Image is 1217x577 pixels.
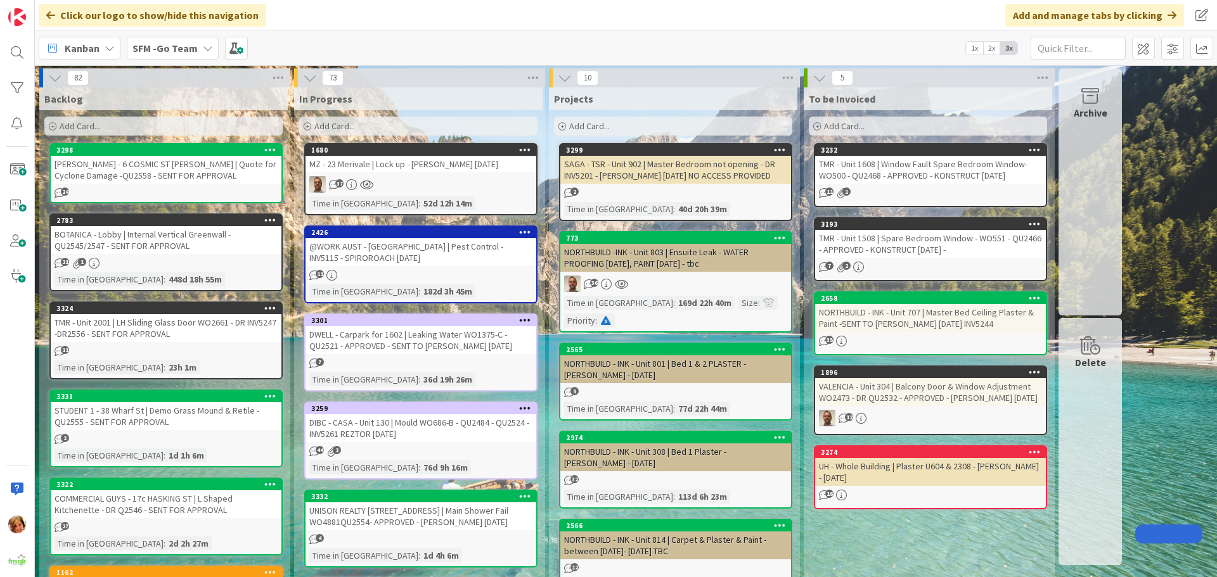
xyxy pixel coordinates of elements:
div: 2426 [311,228,536,237]
div: 773 [560,232,791,244]
span: 16 [825,490,834,498]
div: 3298 [56,146,281,155]
div: Time in [GEOGRAPHIC_DATA] [309,460,418,474]
img: SD [819,410,835,426]
img: avatar [8,551,26,569]
span: 36 [590,279,598,287]
div: 40d 20h 39m [675,202,730,216]
span: 11 [825,187,834,196]
div: 2658 [815,293,1046,304]
span: 44 [316,446,324,454]
span: 4 [316,534,324,542]
div: 3322 [56,480,281,489]
span: 2 [61,434,69,442]
div: 2566NORTHBUILD - INK - Unit 814 | Carpet & Plaster & Paint - between [DATE]- [DATE] TBC [560,520,791,559]
span: : [164,536,165,550]
span: 2 [570,187,579,196]
span: 35 [825,336,834,344]
a: 3322COMMERCIAL GUYS - 17c HASKING ST | L Shaped Kitchenette - DR Q2546 - SENT FOR APPROVALTime in... [49,478,283,555]
div: 1680 [306,144,536,156]
a: 3274UH - Whole Building | Plaster U604 & 2308 - [PERSON_NAME] - [DATE] [814,445,1047,509]
span: : [418,548,420,562]
div: 773 [566,234,791,243]
div: Add and manage tabs by clicking [1005,4,1184,27]
div: Click our logo to show/hide this navigation [39,4,266,27]
div: Delete [1075,355,1106,370]
span: Projects [554,92,593,105]
div: 2783 [51,215,281,226]
a: 3232TMR - Unit 1608 | Window Fault Spare Bedroom Window- WO500 - QU2468 - APPROVED - KONSTRUCT [D... [814,143,1047,207]
input: Quick Filter... [1031,37,1126,60]
div: 1162 [56,568,281,577]
div: Time in [GEOGRAPHIC_DATA] [55,448,164,462]
span: Add Card... [60,120,100,132]
div: TMR - Unit 2001 | LH Sliding Glass Door WO2661 - DR INV5247 -DR2556 - SENT FOR APPROVAL [51,314,281,342]
span: : [164,272,165,286]
span: 9 [570,387,579,395]
span: Kanban [65,41,100,56]
img: KD [8,516,26,533]
div: 2658NORTHBUILD - INK - Unit 707 | Master Bed Ceiling Plaster & Paint -SENT TO [PERSON_NAME] [DATE... [815,293,1046,332]
div: 1896VALENCIA - Unit 304 | Balcony Door & Window Adjustment WO2473 - DR QU2532 - APPROVED - [PERSO... [815,367,1046,406]
span: : [673,296,675,310]
div: 3299 [560,144,791,156]
div: 2566 [560,520,791,531]
div: 3322COMMERCIAL GUYS - 17c HASKING ST | L Shaped Kitchenette - DR Q2546 - SENT FOR APPROVAL [51,479,281,518]
a: 3193TMR - Unit 1508 | Spare Bedroom Window - WO551 - QU2466 - APPROVED - KONSTRUCT [DATE] - [814,217,1047,281]
div: COMMERCIAL GUYS - 17c HASKING ST | L Shaped Kitchenette - DR Q2546 - SENT FOR APPROVAL [51,490,281,518]
div: 2d 2h 27m [165,536,212,550]
span: 5 [832,70,853,86]
div: 3332 [311,492,536,501]
span: 11 [61,346,69,354]
div: 3324 [51,303,281,314]
div: Time in [GEOGRAPHIC_DATA] [309,372,418,386]
span: 73 [322,70,344,86]
div: 2658 [821,294,1046,303]
div: 3274 [815,447,1046,458]
div: 1896 [821,368,1046,377]
div: 2565NORTHBUILD - INK - Unit 801 | Bed 1 & 2 PLASTER - [PERSON_NAME] - [DATE] [560,344,791,383]
span: Add Card... [569,120,610,132]
div: 182d 3h 45m [420,284,475,298]
div: MZ - 23 Merivale | Lock up - [PERSON_NAME] [DATE] [306,156,536,172]
div: 2566 [566,521,791,530]
div: NORTHBUILD - INK - Unit 308 | Bed 1 Plaster - [PERSON_NAME] - [DATE] [560,443,791,471]
span: : [758,296,760,310]
span: 1x [966,42,983,54]
span: 2x [983,42,1000,54]
a: 3299SAGA - TSR - Unit 902 | Master Bedroom not opening - DR INV5201 - [PERSON_NAME] [DATE] NO ACC... [559,143,792,221]
div: 2565 [560,344,791,355]
span: : [595,314,597,327]
a: 3301DWELL - Carpark for 1602 | Leaking Water WO1375-C - QU2521 - APPROVED - SENT TO [PERSON_NAME]... [304,314,538,391]
div: 113d 6h 23m [675,490,730,504]
a: 1680MZ - 23 Merivale | Lock up - [PERSON_NAME] [DATE]SDTime in [GEOGRAPHIC_DATA]:52d 12h 14m [304,143,538,215]
a: 3324TMR - Unit 2001 | LH Sliding Glass Door WO2661 - DR INV5247 -DR2556 - SENT FOR APPROVALTime i... [49,301,283,379]
div: Time in [GEOGRAPHIC_DATA] [55,360,164,374]
a: 3332UNISON REALTY [STREET_ADDRESS] | Main Shower Fail WO4881QU2554- APPROVED - [PERSON_NAME] [DAT... [304,490,538,567]
div: 2783 [56,216,281,225]
span: : [418,460,420,474]
a: 3298[PERSON_NAME] - 6 COSMIC ST [PERSON_NAME] | Quote for Cyclone Damage -QU2558 - SENT FOR APPROVAL [49,143,283,203]
div: 77d 22h 44m [675,402,730,415]
div: 3299SAGA - TSR - Unit 902 | Master Bedroom not opening - DR INV5201 - [PERSON_NAME] [DATE] NO ACC... [560,144,791,184]
div: 76d 9h 16m [420,460,471,474]
div: [PERSON_NAME] - 6 COSMIC ST [PERSON_NAME] | Quote for Cyclone Damage -QU2558 - SENT FOR APPROVAL [51,156,281,184]
div: 448d 18h 55m [165,272,225,286]
span: 24 [61,187,69,196]
div: 3332UNISON REALTY [STREET_ADDRESS] | Main Shower Fail WO4881QU2554- APPROVED - [PERSON_NAME] [DATE] [306,491,536,530]
div: 2426@WORK AUST - [GEOGRAPHIC_DATA] | Pest Control - INV5115 - SPIROROACH [DATE] [306,227,536,266]
div: @WORK AUST - [GEOGRAPHIC_DATA] | Pest Control - INV5115 - SPIROROACH [DATE] [306,238,536,266]
div: 23h 1m [165,360,200,374]
span: : [673,402,675,415]
div: Time in [GEOGRAPHIC_DATA] [564,296,673,310]
a: 3331STUDENT 1 - 38 Wharf St | Demo Grass Mound & Retile - QU2555 - SENT FOR APPROVALTime in [GEOG... [49,390,283,467]
div: 3232 [821,146,1046,155]
span: 7 [316,358,324,366]
div: 3324TMR - Unit 2001 | LH Sliding Glass Door WO2661 - DR INV5247 -DR2556 - SENT FOR APPROVAL [51,303,281,342]
a: 2974NORTHBUILD - INK - Unit 308 | Bed 1 Plaster - [PERSON_NAME] - [DATE]Time in [GEOGRAPHIC_DATA]... [559,431,792,509]
span: To be Invoiced [809,92,875,105]
div: 3274 [821,448,1046,457]
div: UH - Whole Building | Plaster U604 & 2308 - [PERSON_NAME] - [DATE] [815,458,1046,486]
div: 3301DWELL - Carpark for 1602 | Leaking Water WO1375-C - QU2521 - APPROVED - SENT TO [PERSON_NAME]... [306,315,536,354]
span: 82 [67,70,89,86]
